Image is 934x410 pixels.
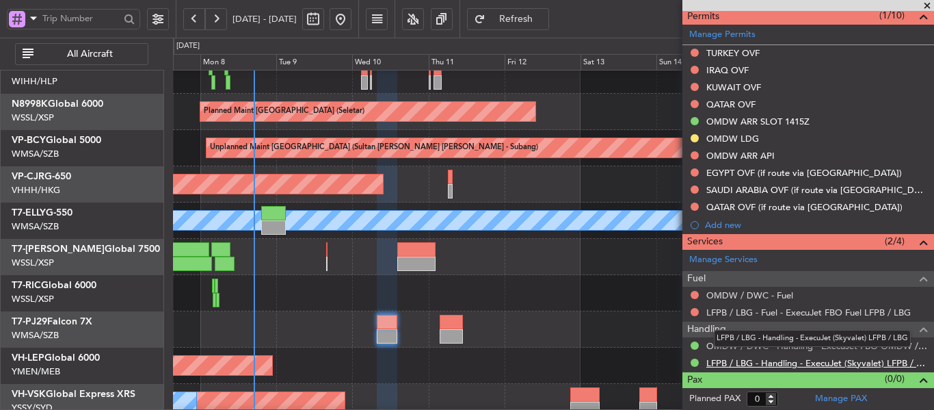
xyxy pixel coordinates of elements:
[12,317,47,326] span: T7-PJ29
[429,54,505,71] div: Thu 11
[706,133,759,144] div: OMDW LDG
[687,234,723,250] span: Services
[176,40,200,52] div: [DATE]
[12,389,46,399] span: VH-VSK
[879,8,905,23] span: (1/10)
[36,49,144,59] span: All Aircraft
[687,9,719,25] span: Permits
[12,353,100,363] a: VH-LEPGlobal 6000
[706,47,760,59] div: TURKEY OVF
[687,322,726,337] span: Handling
[689,392,740,406] label: Planned PAX
[12,112,54,124] a: WSSL/XSP
[12,208,46,218] span: T7-ELLY
[467,8,549,30] button: Refresh
[687,372,702,388] span: Pax
[505,54,581,71] div: Fri 12
[12,281,96,290] a: T7-RICGlobal 6000
[200,54,276,71] div: Mon 8
[714,330,911,347] div: LFPB / LBG - Handling - ExecuJet (Skyvalet) LFPB / LBG
[12,244,105,254] span: T7-[PERSON_NAME]
[12,208,72,218] a: T7-ELLYG-550
[705,219,927,231] div: Add new
[12,281,41,290] span: T7-RIC
[12,99,48,109] span: N8998K
[706,116,810,127] div: OMDW ARR SLOT 1415Z
[42,8,120,29] input: Trip Number
[12,317,92,326] a: T7-PJ29Falcon 7X
[12,136,101,145] a: VP-BCYGlobal 5000
[12,389,135,399] a: VH-VSKGlobal Express XRS
[706,184,927,196] div: SAUDI ARABIA OVF (if route via [GEOGRAPHIC_DATA])
[581,54,656,71] div: Sat 13
[12,75,57,88] a: WIHH/HLP
[12,184,60,196] a: VHHH/HKG
[488,14,544,24] span: Refresh
[12,257,54,269] a: WSSL/XSP
[689,28,756,42] a: Manage Permits
[12,293,54,305] a: WSSL/XSP
[12,172,71,181] a: VP-CJRG-650
[706,150,775,162] div: OMDW ARR API
[706,201,903,213] div: QATAR OVF (if route via [GEOGRAPHIC_DATA])
[12,136,46,145] span: VP-BCY
[276,54,352,71] div: Tue 9
[885,372,905,386] span: (0/0)
[12,353,44,363] span: VH-LEP
[706,64,749,76] div: IRAQ OVF
[12,172,44,181] span: VP-CJR
[706,307,911,318] a: LFPB / LBG - Fuel - ExecuJet FBO Fuel LFPB / LBG
[352,54,428,71] div: Wed 10
[204,101,364,122] div: Planned Maint [GEOGRAPHIC_DATA] (Seletar)
[232,13,297,25] span: [DATE] - [DATE]
[656,54,732,71] div: Sun 14
[210,138,538,158] div: Unplanned Maint [GEOGRAPHIC_DATA] (Sultan [PERSON_NAME] [PERSON_NAME] - Subang)
[815,392,867,406] a: Manage PAX
[706,290,793,301] a: OMDW / DWC - Fuel
[12,99,103,109] a: N8998KGlobal 6000
[687,271,706,287] span: Fuel
[12,148,59,160] a: WMSA/SZB
[12,329,59,342] a: WMSA/SZB
[885,234,905,248] span: (2/4)
[12,244,160,254] a: T7-[PERSON_NAME]Global 7500
[689,253,758,267] a: Manage Services
[15,43,148,65] button: All Aircraft
[706,167,902,179] div: EGYPT OVF (if route via [GEOGRAPHIC_DATA])
[706,81,761,93] div: KUWAIT OVF
[12,220,59,233] a: WMSA/SZB
[706,357,927,369] a: LFPB / LBG - Handling - ExecuJet (Skyvalet) LFPB / LBG
[12,366,60,378] a: YMEN/MEB
[706,99,756,110] div: QATAR OVF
